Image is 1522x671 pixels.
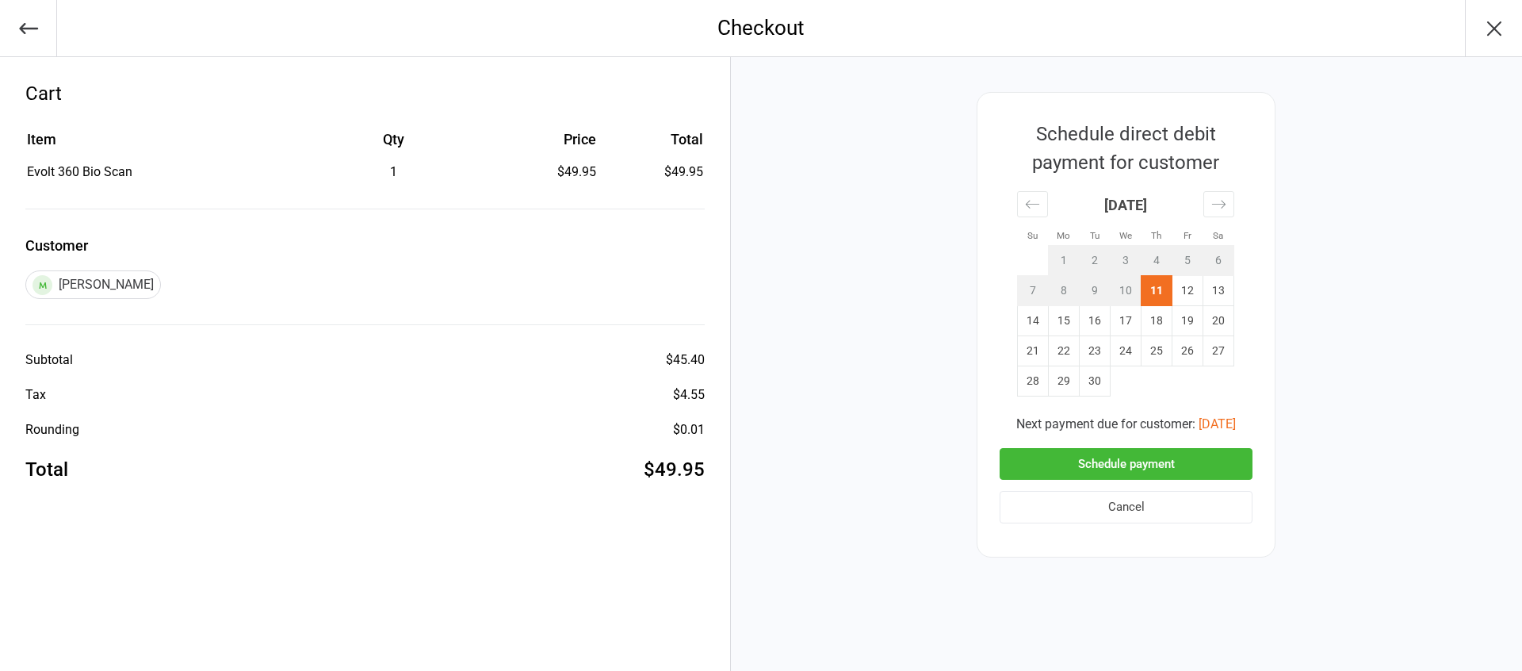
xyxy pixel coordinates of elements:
td: Not available. Friday, September 5, 2025 [1172,245,1203,275]
td: Sunday, September 14, 2025 [1018,305,1049,335]
div: Subtotal [25,351,73,370]
td: Not available. Tuesday, September 9, 2025 [1080,275,1111,305]
th: Total [602,128,703,161]
div: Tax [25,385,46,405]
td: Monday, September 15, 2025 [1049,305,1080,335]
small: Sa [1213,230,1223,241]
td: Not available. Tuesday, September 2, 2025 [1080,245,1111,275]
th: Qty [301,128,486,161]
td: Wednesday, September 17, 2025 [1111,305,1141,335]
td: Monday, September 29, 2025 [1049,366,1080,396]
div: $45.40 [666,351,705,370]
small: Su [1027,230,1038,241]
div: $4.55 [673,385,705,405]
strong: [DATE] [1104,197,1147,213]
td: Tuesday, September 30, 2025 [1080,366,1111,396]
div: Price [488,128,595,150]
td: Thursday, September 25, 2025 [1141,335,1172,366]
div: [PERSON_NAME] [25,270,161,299]
td: Tuesday, September 23, 2025 [1080,335,1111,366]
td: Selected. Thursday, September 11, 2025 [1141,275,1172,305]
td: Not available. Monday, September 8, 2025 [1049,275,1080,305]
small: Mo [1057,230,1070,241]
label: Customer [25,235,705,256]
span: Evolt 360 Bio Scan [27,164,132,179]
div: Cart [25,79,705,108]
td: Not available. Monday, September 1, 2025 [1049,245,1080,275]
div: Move forward to switch to the next month. [1203,191,1234,217]
div: 1 [301,163,486,182]
button: Schedule payment [1000,448,1252,481]
td: Not available. Saturday, September 6, 2025 [1203,245,1234,275]
td: Tuesday, September 16, 2025 [1080,305,1111,335]
div: $49.95 [488,163,595,182]
td: Not available. Sunday, September 7, 2025 [1018,275,1049,305]
small: We [1119,230,1132,241]
td: Friday, September 12, 2025 [1172,275,1203,305]
td: Sunday, September 21, 2025 [1018,335,1049,366]
td: Saturday, September 13, 2025 [1203,275,1234,305]
td: $49.95 [602,163,703,182]
button: [DATE] [1199,415,1236,434]
div: Move backward to switch to the previous month. [1017,191,1048,217]
td: Saturday, September 20, 2025 [1203,305,1234,335]
td: Not available. Thursday, September 4, 2025 [1141,245,1172,275]
td: Not available. Wednesday, September 10, 2025 [1111,275,1141,305]
div: $49.95 [644,455,705,484]
div: Schedule direct debit payment for customer [1000,120,1252,177]
small: Fr [1184,230,1191,241]
th: Item [27,128,300,161]
button: Cancel [1000,491,1252,523]
small: Th [1151,230,1161,241]
td: Thursday, September 18, 2025 [1141,305,1172,335]
td: Not available. Wednesday, September 3, 2025 [1111,245,1141,275]
td: Wednesday, September 24, 2025 [1111,335,1141,366]
small: Tu [1090,230,1099,241]
div: Next payment due for customer: [1000,415,1252,434]
td: Friday, September 26, 2025 [1172,335,1203,366]
div: $0.01 [673,420,705,439]
div: Calendar [1000,177,1252,415]
td: Saturday, September 27, 2025 [1203,335,1234,366]
td: Monday, September 22, 2025 [1049,335,1080,366]
td: Sunday, September 28, 2025 [1018,366,1049,396]
td: Friday, September 19, 2025 [1172,305,1203,335]
div: Total [25,455,68,484]
div: Rounding [25,420,79,439]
